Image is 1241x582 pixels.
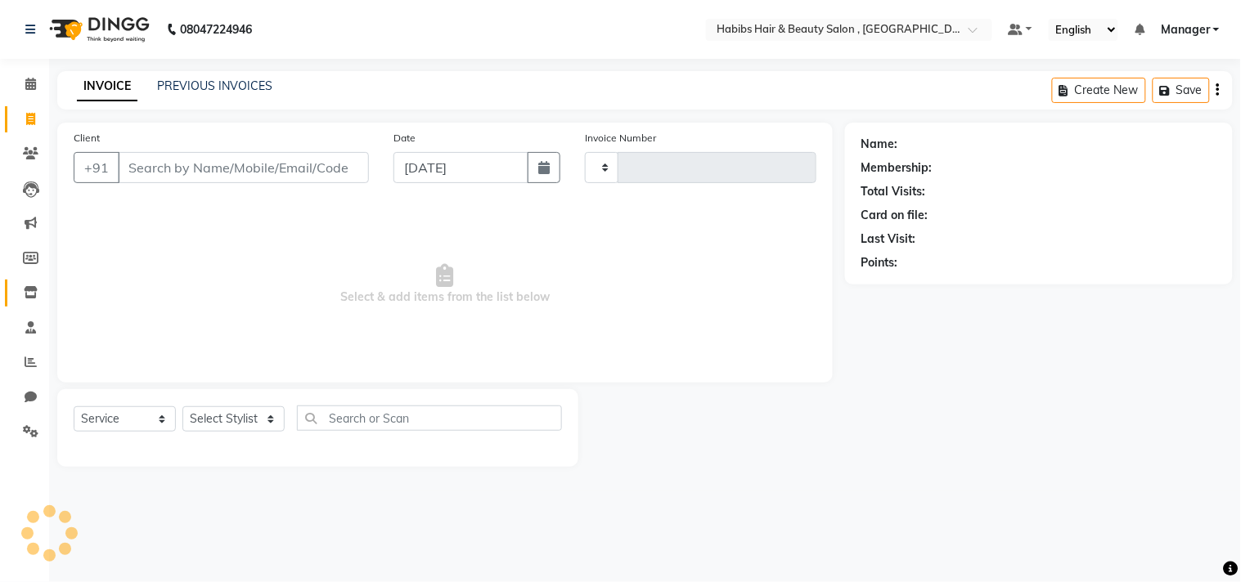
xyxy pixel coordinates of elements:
[861,231,916,248] div: Last Visit:
[118,152,369,183] input: Search by Name/Mobile/Email/Code
[861,159,933,177] div: Membership:
[74,203,816,366] span: Select & add items from the list below
[180,7,252,52] b: 08047224946
[297,405,562,431] input: Search or Scan
[861,254,898,271] div: Points:
[393,131,416,145] label: Date
[861,207,929,224] div: Card on file:
[1052,78,1146,103] button: Create New
[74,131,100,145] label: Client
[861,136,898,153] div: Name:
[74,152,119,183] button: +91
[42,7,154,52] img: logo
[585,131,656,145] label: Invoice Number
[1153,78,1210,103] button: Save
[861,183,926,200] div: Total Visits:
[77,72,137,101] a: INVOICE
[1161,21,1210,38] span: Manager
[157,78,272,93] a: PREVIOUS INVOICES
